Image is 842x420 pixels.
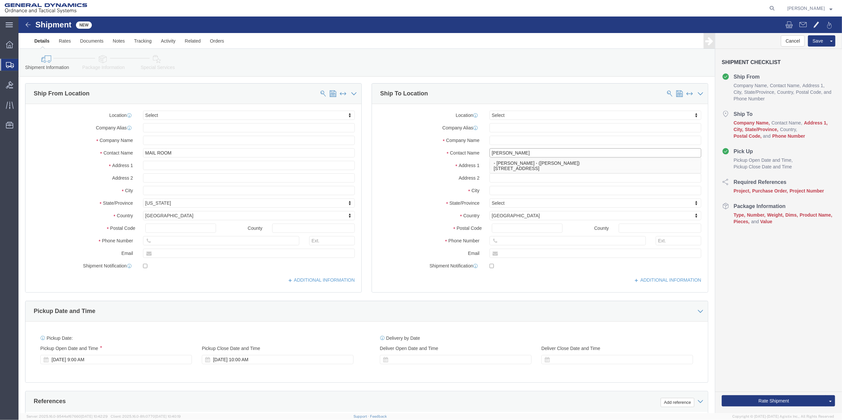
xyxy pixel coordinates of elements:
button: [PERSON_NAME] [787,4,833,12]
a: Support [353,414,370,418]
span: [DATE] 10:40:19 [155,414,181,418]
iframe: FS Legacy Container [18,17,842,413]
span: [DATE] 10:42:29 [81,414,108,418]
span: Nicholas Bohmer [787,5,825,12]
span: Server: 2025.16.0-9544af67660 [26,414,108,418]
span: Copyright © [DATE]-[DATE] Agistix Inc., All Rights Reserved [732,414,834,419]
img: logo [5,3,87,13]
span: Client: 2025.16.0-8fc0770 [111,414,181,418]
a: Feedback [370,414,387,418]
